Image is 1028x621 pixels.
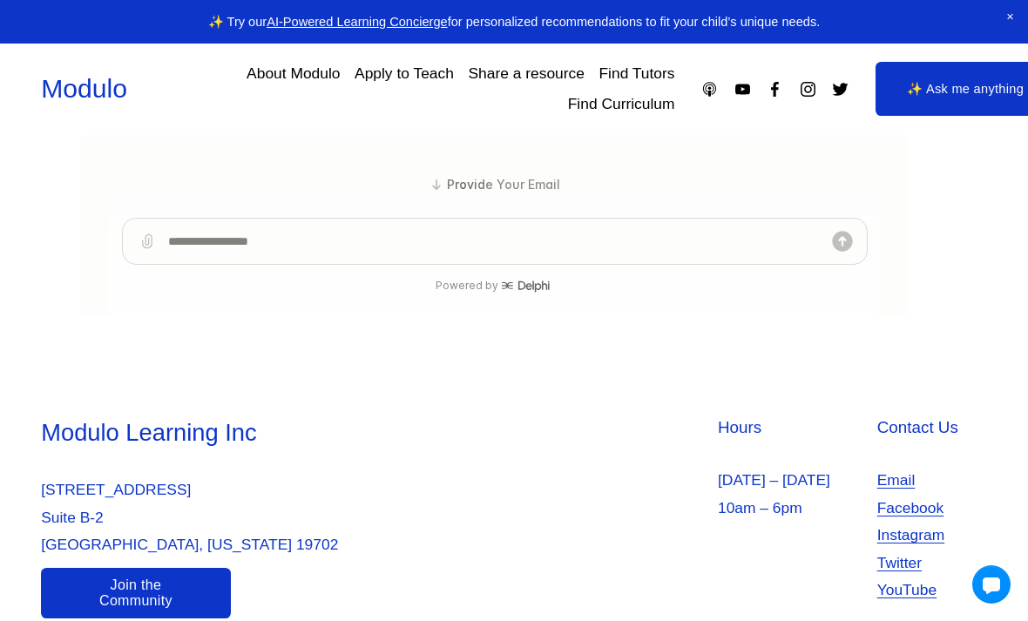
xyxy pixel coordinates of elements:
[41,476,509,558] p: [STREET_ADDRESS] Suite B-2 [GEOGRAPHIC_DATA], [US_STATE] 19702
[718,467,868,522] p: [DATE] – [DATE] 10am – 6pm
[877,577,937,604] a: YouTube
[734,80,752,98] a: YouTube
[41,74,127,103] a: Modulo
[877,495,943,522] a: Facebook
[321,18,349,46] img: Profile image for Manisha Snoyer
[55,381,562,444] p: If you’re looking for something specific, like how to use Prodigy effectively or how to set up an...
[568,89,675,119] a: Find Curriculum
[247,58,340,89] a: About Modulo
[718,416,868,439] h4: Hours
[267,15,447,29] a: AI-Powered Learning Concierge
[831,80,849,98] a: Twitter
[877,550,922,577] a: Twitter
[350,348,381,367] a: here
[55,467,586,509] p: Before we continue, what is your email address? I'll use it to provide personalized advice and sa...
[490,219,773,240] p: Bo you now some prodigy codes in [DATE]
[55,263,562,368] p: I don’t have access to Prodigy codes or any promotional codes for 2025. However, if you’re lookin...
[877,522,944,549] a: Instagram
[766,80,784,98] a: Facebook
[700,80,719,98] a: Apple Podcasts
[41,416,509,449] h3: Modulo Learning Inc
[355,58,454,89] a: Apply to Teach
[877,467,916,494] a: Email
[55,92,562,197] p: Welcome to [PERSON_NAME]! I’m your AI learning concierge, here to help you navigate your child’s ...
[799,80,817,98] a: Instagram
[599,58,674,89] a: Find Tutors
[468,58,585,89] a: Share a resource
[877,416,987,439] h4: Contact Us
[287,18,540,46] a: Profile image for Manisha Snoyer[PERSON_NAME]
[360,20,505,44] h1: [PERSON_NAME]
[41,568,230,618] a: Join the Community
